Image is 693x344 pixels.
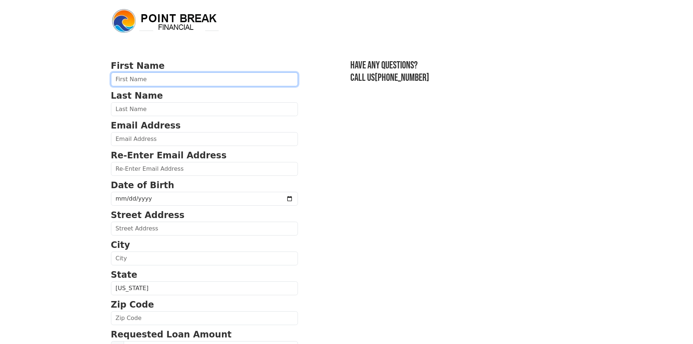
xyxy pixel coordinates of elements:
h3: Have any questions? [350,59,582,72]
strong: Zip Code [111,300,154,310]
strong: Last Name [111,91,163,101]
strong: Email Address [111,120,181,131]
input: Last Name [111,102,298,116]
strong: Date of Birth [111,180,174,190]
strong: City [111,240,130,250]
img: logo.png [111,8,220,34]
input: First Name [111,72,298,86]
a: [PHONE_NUMBER] [375,72,429,84]
input: City [111,252,298,265]
strong: Street Address [111,210,185,220]
strong: State [111,270,138,280]
strong: First Name [111,61,165,71]
h3: Call us [350,72,582,84]
strong: Re-Enter Email Address [111,150,227,161]
input: Street Address [111,222,298,236]
input: Re-Enter Email Address [111,162,298,176]
input: Email Address [111,132,298,146]
strong: Requested Loan Amount [111,329,232,340]
input: Zip Code [111,311,298,325]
